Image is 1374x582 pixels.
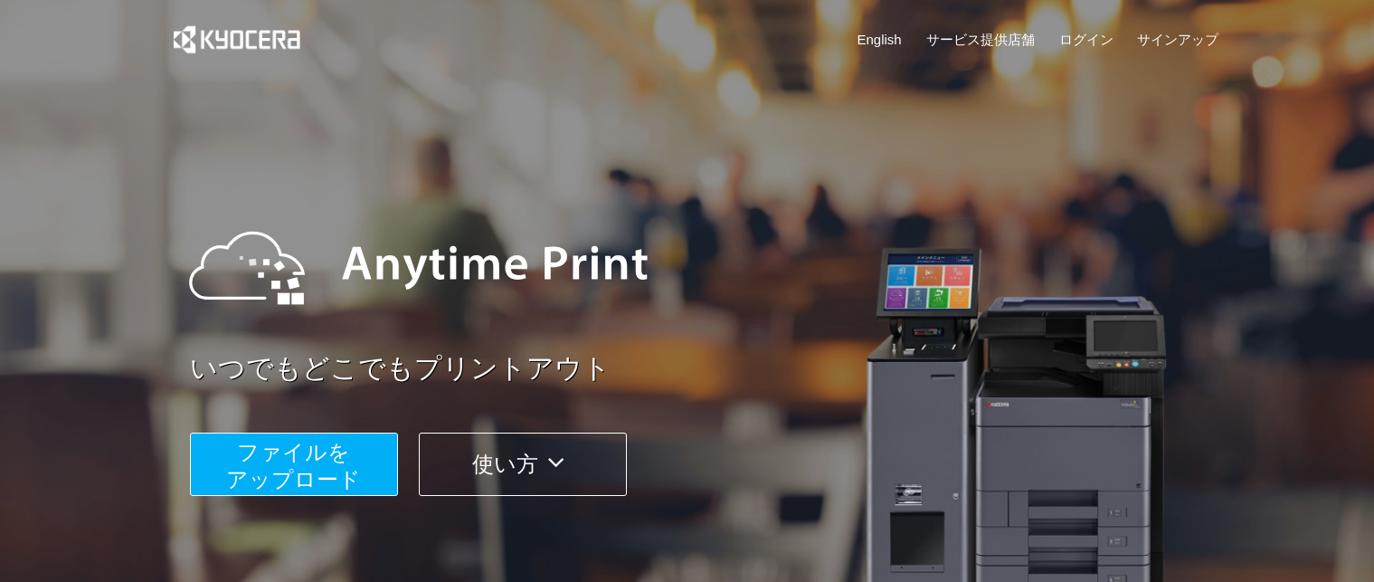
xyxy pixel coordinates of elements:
a: サービス提供店舗 [926,30,1035,49]
button: 使い方 [419,433,627,496]
button: ファイルを​​アップロード [190,433,398,496]
a: English [858,30,902,49]
a: いつでもどこでもプリントアウト [190,349,1230,388]
a: ログイン [1059,30,1113,49]
span: ファイルを ​​アップロード [226,440,361,491]
a: サインアップ [1137,30,1218,49]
